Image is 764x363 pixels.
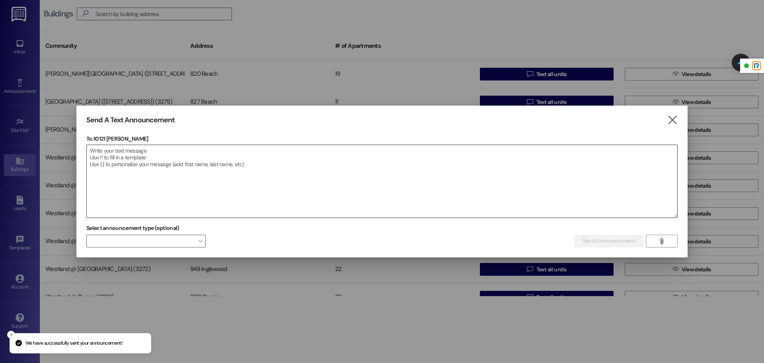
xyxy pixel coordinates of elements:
i:  [667,116,678,124]
i:  [659,238,665,244]
button: Send Announcement [574,235,644,247]
p: To: 10121 [PERSON_NAME] [86,135,678,143]
button: Close toast [7,331,15,339]
label: Select announcement type (optional) [86,222,179,234]
p: We have successfully sent your announcement! [25,340,122,347]
span: Send Announcement [583,237,635,245]
h3: Send A Text Announcement [86,116,175,125]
